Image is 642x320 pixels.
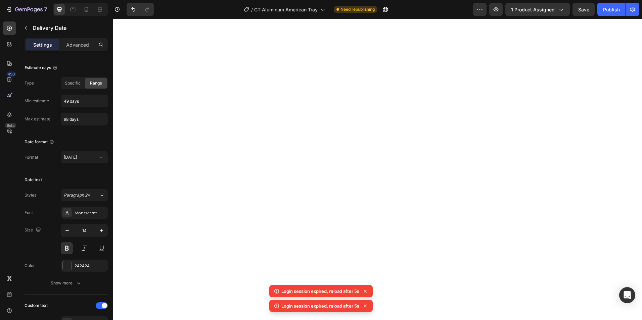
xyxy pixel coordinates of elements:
iframe: Design area [113,19,642,320]
button: Save [572,3,595,16]
span: 1 product assigned [511,6,555,13]
button: 1 product assigned [505,3,570,16]
div: Type [25,80,34,86]
div: Date format [25,139,54,145]
div: Open Intercom Messenger [619,287,635,303]
div: Min estimate [25,98,49,104]
input: Auto [61,113,107,125]
div: Montserrat [75,210,106,216]
span: Need republishing [340,6,375,12]
button: Publish [597,3,626,16]
div: Custom text [25,303,48,309]
div: Publish [603,6,620,13]
div: Estimate days [25,65,58,71]
button: [DATE] [61,151,108,163]
div: Beta [5,123,16,128]
p: 7 [44,5,47,13]
span: / [251,6,253,13]
span: [DATE] [64,155,77,160]
span: CT Aluminum American Tray [254,6,318,13]
div: 450 [6,71,16,77]
input: Auto [61,95,107,107]
div: Font [25,210,33,216]
p: Delivery Date [33,24,105,32]
div: Show more [51,280,82,286]
div: 242424 [75,263,106,269]
div: Size [25,226,42,235]
p: Login session expired, reload after 5s [281,288,359,295]
p: Login session expired, reload after 5s [281,303,359,309]
div: Styles [25,192,36,198]
button: Show more [25,277,108,289]
span: Specific [65,80,81,86]
span: Paragraph 2* [64,192,90,198]
p: Settings [33,41,52,48]
div: Date text [25,177,42,183]
div: Color [25,263,35,269]
button: 7 [3,3,50,16]
span: Save [578,7,589,12]
p: Advanced [66,41,89,48]
div: Undo/Redo [127,3,154,16]
button: Paragraph 2* [61,189,108,201]
div: Max estimate [25,116,50,122]
div: Format [25,154,38,160]
span: Range [90,80,102,86]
